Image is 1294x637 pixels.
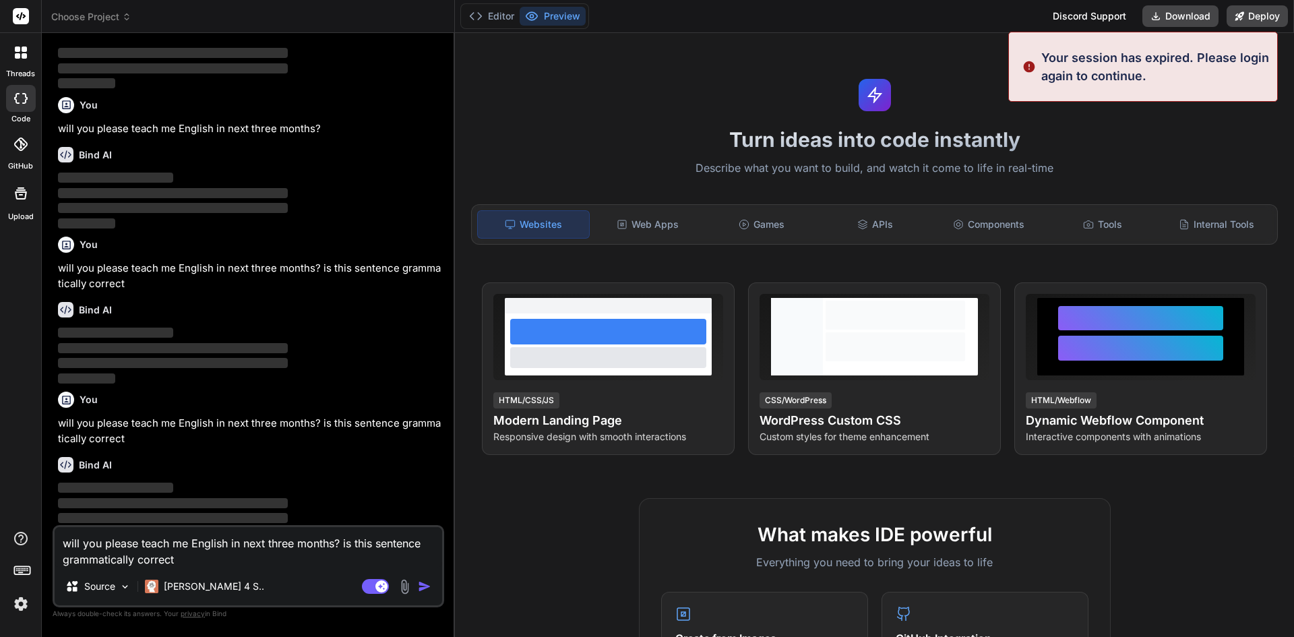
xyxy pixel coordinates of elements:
[55,527,442,568] textarea: will you please teach me English in next three months? is this sentence grammatically correct
[58,416,441,446] p: will you please teach me English in next three months? is this sentence grammatically correct
[1041,49,1269,85] p: Your session has expired. Please login again to continue.
[1026,392,1097,408] div: HTML/Webflow
[58,218,115,229] span: ‌
[58,513,288,523] span: ‌
[1026,430,1256,444] p: Interactive components with animations
[58,203,288,213] span: ‌
[8,211,34,222] label: Upload
[79,148,112,162] h6: Bind AI
[145,580,158,593] img: Claude 4 Sonnet
[520,7,586,26] button: Preview
[79,458,112,472] h6: Bind AI
[80,393,98,406] h6: You
[80,238,98,251] h6: You
[80,98,98,112] h6: You
[84,580,115,593] p: Source
[119,581,131,593] img: Pick Models
[1022,49,1036,85] img: alert
[706,210,818,239] div: Games
[661,554,1088,570] p: Everything you need to bring your ideas to life
[11,113,30,125] label: code
[418,580,431,593] img: icon
[58,63,288,73] span: ‌
[1026,411,1256,430] h4: Dynamic Webflow Component
[58,498,288,508] span: ‌
[493,430,723,444] p: Responsive design with smooth interactions
[58,358,288,368] span: ‌
[58,48,288,58] span: ‌
[1142,5,1219,27] button: Download
[9,593,32,615] img: settings
[1045,5,1134,27] div: Discord Support
[933,210,1045,239] div: Components
[1161,210,1272,239] div: Internal Tools
[661,520,1088,549] h2: What makes IDE powerful
[8,160,33,172] label: GitHub
[760,411,989,430] h4: WordPress Custom CSS
[58,261,441,291] p: will you please teach me English in next three months? is this sentence grammatically correct
[760,392,832,408] div: CSS/WordPress
[477,210,590,239] div: Websites
[397,579,412,595] img: attachment
[463,160,1286,177] p: Describe what you want to build, and watch it come to life in real-time
[1227,5,1288,27] button: Deploy
[181,609,205,617] span: privacy
[820,210,931,239] div: APIs
[58,121,441,137] p: will you please teach me English in next three months?
[760,430,989,444] p: Custom styles for theme enhancement
[58,343,288,353] span: ‌
[463,127,1286,152] h1: Turn ideas into code instantly
[53,607,444,620] p: Always double-check its answers. Your in Bind
[592,210,704,239] div: Web Apps
[164,580,264,593] p: [PERSON_NAME] 4 S..
[6,68,35,80] label: threads
[1047,210,1159,239] div: Tools
[58,483,173,493] span: ‌
[58,328,173,338] span: ‌
[58,188,288,198] span: ‌
[58,78,115,88] span: ‌
[58,173,173,183] span: ‌
[493,411,723,430] h4: Modern Landing Page
[58,373,115,384] span: ‌
[51,10,131,24] span: Choose Project
[493,392,559,408] div: HTML/CSS/JS
[464,7,520,26] button: Editor
[79,303,112,317] h6: Bind AI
